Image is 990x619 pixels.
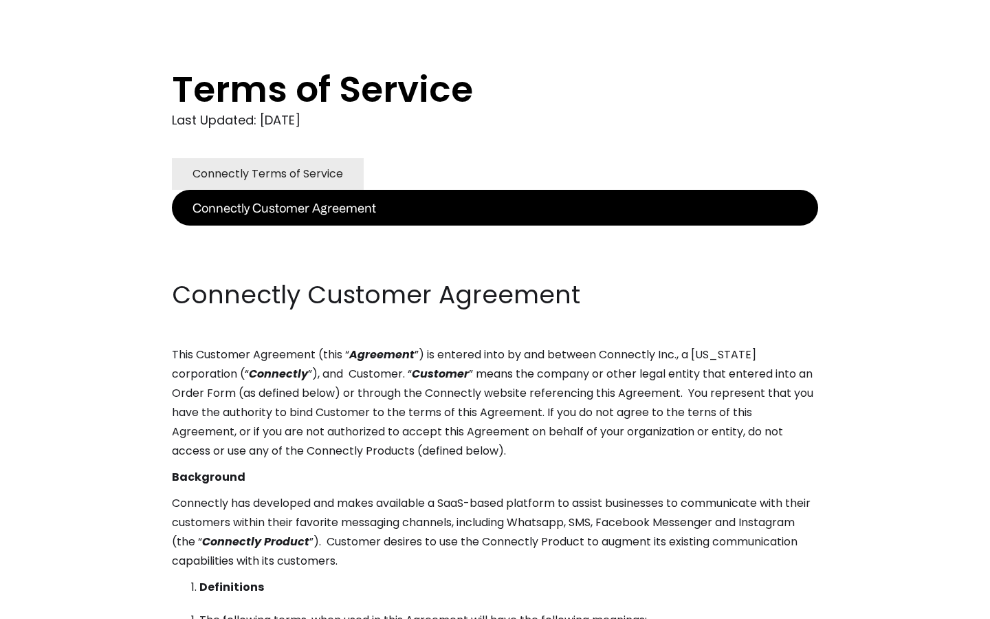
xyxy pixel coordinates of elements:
[172,252,818,271] p: ‍
[172,69,763,110] h1: Terms of Service
[349,347,415,362] em: Agreement
[202,534,309,550] em: Connectly Product
[192,164,343,184] div: Connectly Terms of Service
[172,226,818,245] p: ‍
[412,366,469,382] em: Customer
[27,595,82,614] ul: Language list
[172,469,245,485] strong: Background
[14,594,82,614] aside: Language selected: English
[172,110,818,131] div: Last Updated: [DATE]
[192,198,376,217] div: Connectly Customer Agreement
[172,345,818,461] p: This Customer Agreement (this “ ”) is entered into by and between Connectly Inc., a [US_STATE] co...
[172,278,818,312] h2: Connectly Customer Agreement
[172,494,818,571] p: Connectly has developed and makes available a SaaS-based platform to assist businesses to communi...
[199,579,264,595] strong: Definitions
[249,366,308,382] em: Connectly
